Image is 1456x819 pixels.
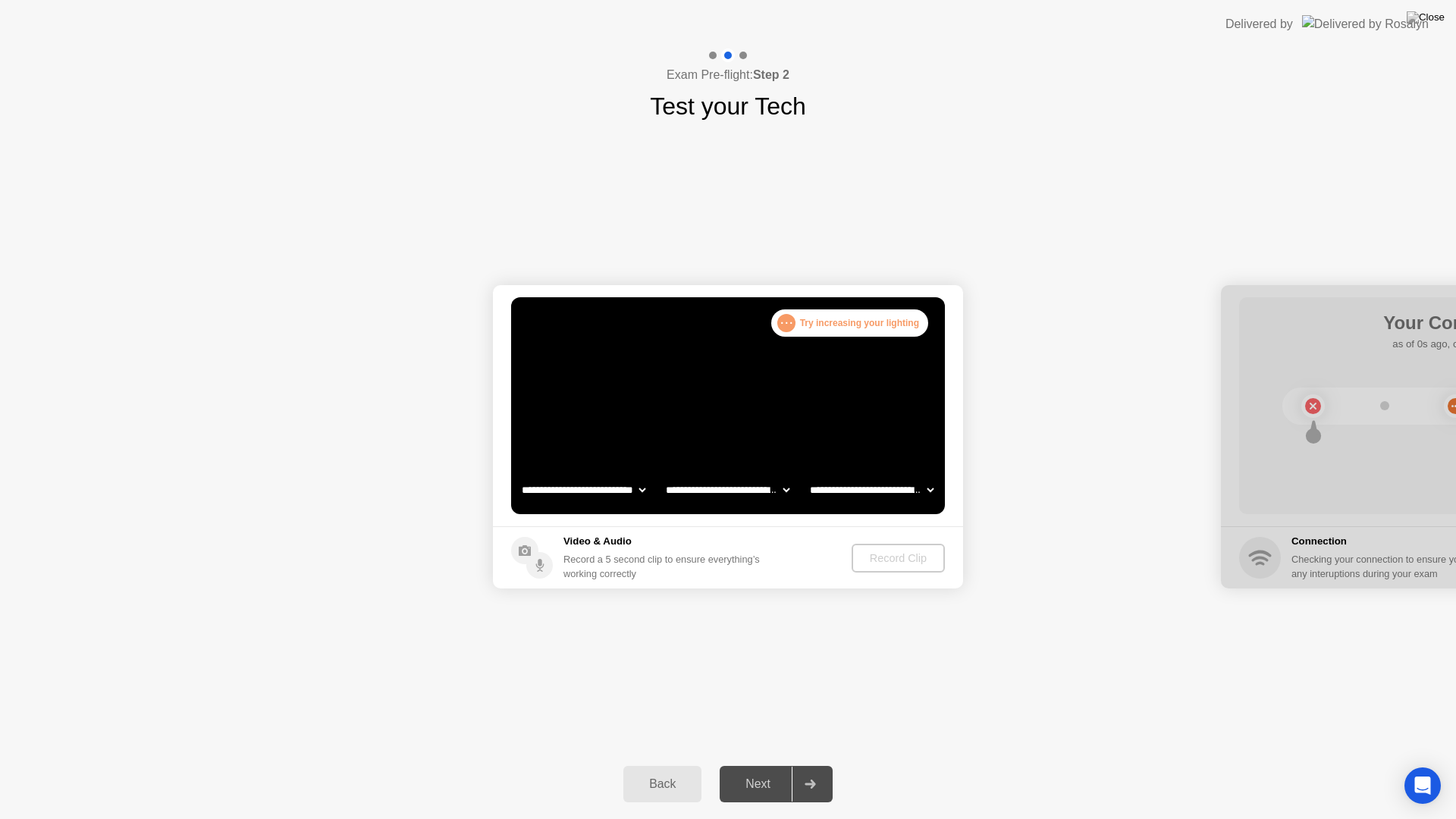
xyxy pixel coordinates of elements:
[650,88,806,124] h1: Test your Tech
[771,309,928,337] div: Try increasing your lighting
[720,766,833,802] button: Next
[753,68,789,81] b: Step 2
[1302,15,1429,33] img: Delivered by Rosalyn
[667,66,789,84] h4: Exam Pre-flight:
[1407,11,1445,24] img: Close
[858,552,939,564] div: Record Clip
[563,534,766,549] h5: Video & Audio
[663,475,792,505] select: Available speakers
[623,766,701,802] button: Back
[807,475,937,505] select: Available microphones
[519,475,648,505] select: Available cameras
[852,544,945,573] button: Record Clip
[1404,767,1441,804] div: Open Intercom Messenger
[628,777,697,791] div: Back
[724,777,792,791] div: Next
[1225,15,1293,33] div: Delivered by
[777,314,795,332] div: . . .
[563,552,766,581] div: Record a 5 second clip to ensure everything’s working correctly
